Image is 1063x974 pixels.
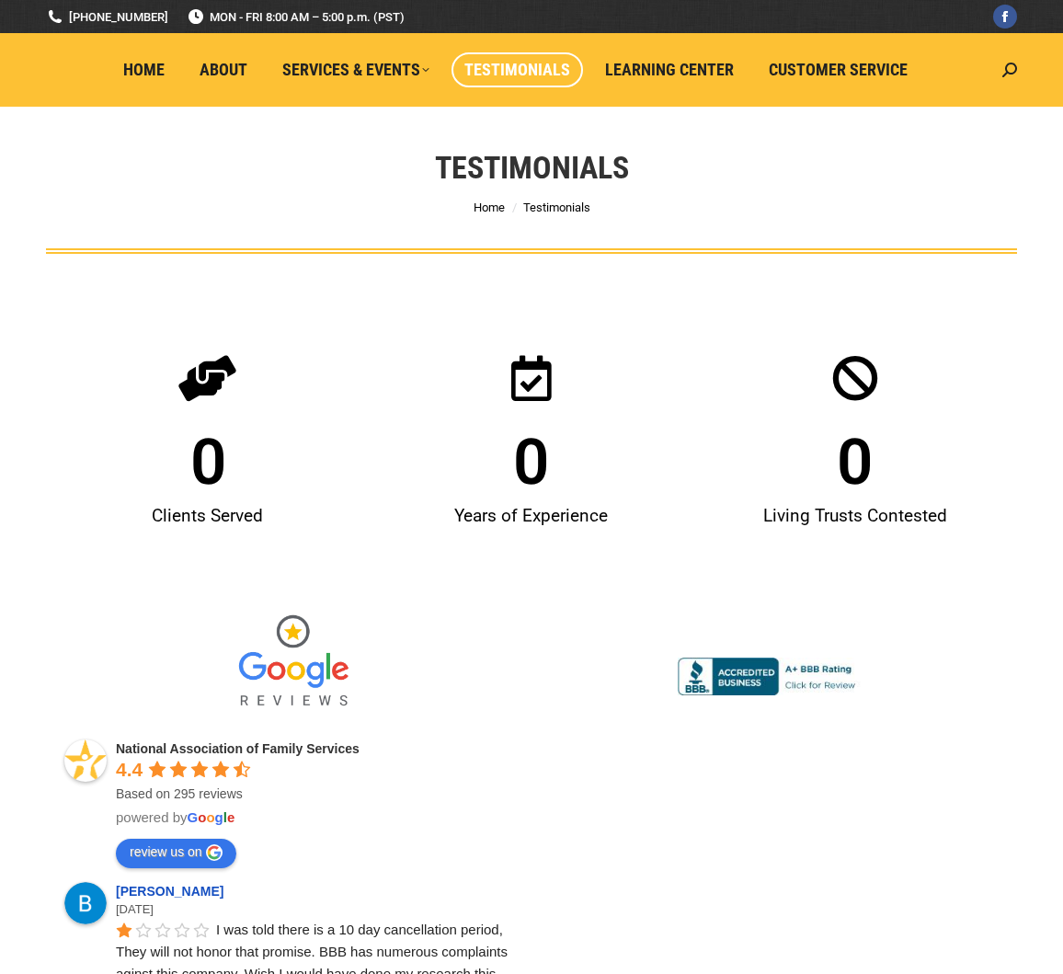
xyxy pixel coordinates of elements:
[474,201,505,214] a: Home
[993,5,1017,29] a: Facebook page opens in new window
[200,60,247,80] span: About
[435,147,629,188] h1: Testimonials
[756,52,920,87] a: Customer Service
[116,839,236,868] a: review us on
[464,60,570,80] span: Testimonials
[116,785,522,803] div: Based on 295 reviews
[703,494,1008,538] div: Living Trusts Contested
[769,60,908,80] span: Customer Service
[206,809,214,825] span: o
[451,52,583,87] a: Testimonials
[224,602,362,722] img: Google Reviews
[523,201,590,214] span: Testimonials
[282,60,429,80] span: Services & Events
[116,741,360,756] a: National Association of Family Services
[110,52,177,87] a: Home
[188,809,199,825] span: G
[215,809,223,825] span: g
[116,884,229,899] a: [PERSON_NAME]
[46,8,168,26] a: [PHONE_NUMBER]
[678,658,862,696] img: Accredited A+ with Better Business Bureau
[198,809,206,825] span: o
[187,52,260,87] a: About
[187,8,405,26] span: MON - FRI 8:00 AM – 5:00 p.m. (PST)
[116,900,522,919] div: [DATE]
[123,60,165,80] span: Home
[605,60,734,80] span: Learning Center
[227,809,234,825] span: e
[116,759,143,780] span: 4.4
[190,430,226,494] span: 0
[116,808,522,827] div: powered by
[55,494,360,538] div: Clients Served
[837,430,873,494] span: 0
[592,52,747,87] a: Learning Center
[513,430,549,494] span: 0
[379,494,684,538] div: Years of Experience
[223,809,227,825] span: l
